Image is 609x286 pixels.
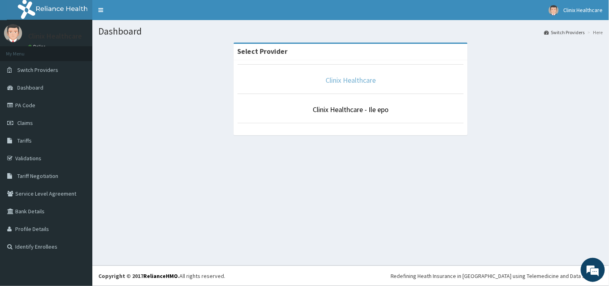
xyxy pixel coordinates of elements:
img: User Image [549,5,559,15]
span: We're online! [47,90,111,171]
img: d_794563401_company_1708531726252_794563401 [15,40,33,60]
a: Clinix Healthcare - Ile epo [313,105,389,114]
textarea: Type your message and hit 'Enter' [4,196,153,224]
div: Chat with us now [42,45,135,55]
a: Online [28,44,47,49]
a: RelianceHMO [143,272,178,280]
strong: Copyright © 2017 . [98,272,179,280]
a: Switch Providers [544,29,585,36]
li: Here [586,29,603,36]
p: Clinix Healthcare [28,33,82,40]
span: Claims [17,119,33,127]
a: Clinix Healthcare [326,76,376,85]
span: Tariffs [17,137,32,144]
span: Switch Providers [17,66,58,74]
strong: Select Provider [238,47,288,56]
h1: Dashboard [98,26,603,37]
img: User Image [4,24,22,42]
span: Clinix Healthcare [564,6,603,14]
div: Minimize live chat window [132,4,151,23]
span: Dashboard [17,84,43,91]
div: Redefining Heath Insurance in [GEOGRAPHIC_DATA] using Telemedicine and Data Science! [391,272,603,280]
footer: All rights reserved. [92,266,609,286]
span: Tariff Negotiation [17,172,58,180]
